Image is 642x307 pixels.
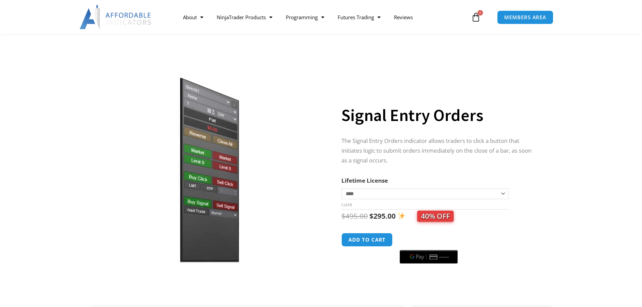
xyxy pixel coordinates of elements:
[341,203,352,207] a: Clear options
[341,211,368,221] bdi: 495.00
[400,250,458,264] button: Buy with GPay
[341,136,538,165] p: The Signal Entry Orders indicator allows traders to click a button that initiates logic to submit...
[398,232,459,248] iframe: Secure express checkout frame
[387,9,420,25] a: Reviews
[504,15,546,20] span: MEMBERS AREA
[440,255,450,259] text: ••••••
[100,76,316,263] img: SignalEntryOrders
[331,9,387,25] a: Futures Trading
[341,211,345,221] span: $
[341,268,538,274] iframe: PayPal Message 1
[341,103,538,127] h1: Signal Entry Orders
[497,10,553,24] a: MEMBERS AREA
[341,177,388,184] label: Lifetime License
[369,211,396,221] bdi: 295.00
[279,9,331,25] a: Programming
[398,212,405,219] img: ✨
[369,211,373,221] span: $
[176,9,210,25] a: About
[341,233,393,247] button: Add to cart
[210,9,279,25] a: NinjaTrader Products
[80,5,152,29] img: LogoAI | Affordable Indicators – NinjaTrader
[176,9,469,25] nav: Menu
[461,7,491,27] a: 0
[478,10,483,16] span: 0
[417,211,454,222] span: 40% OFF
